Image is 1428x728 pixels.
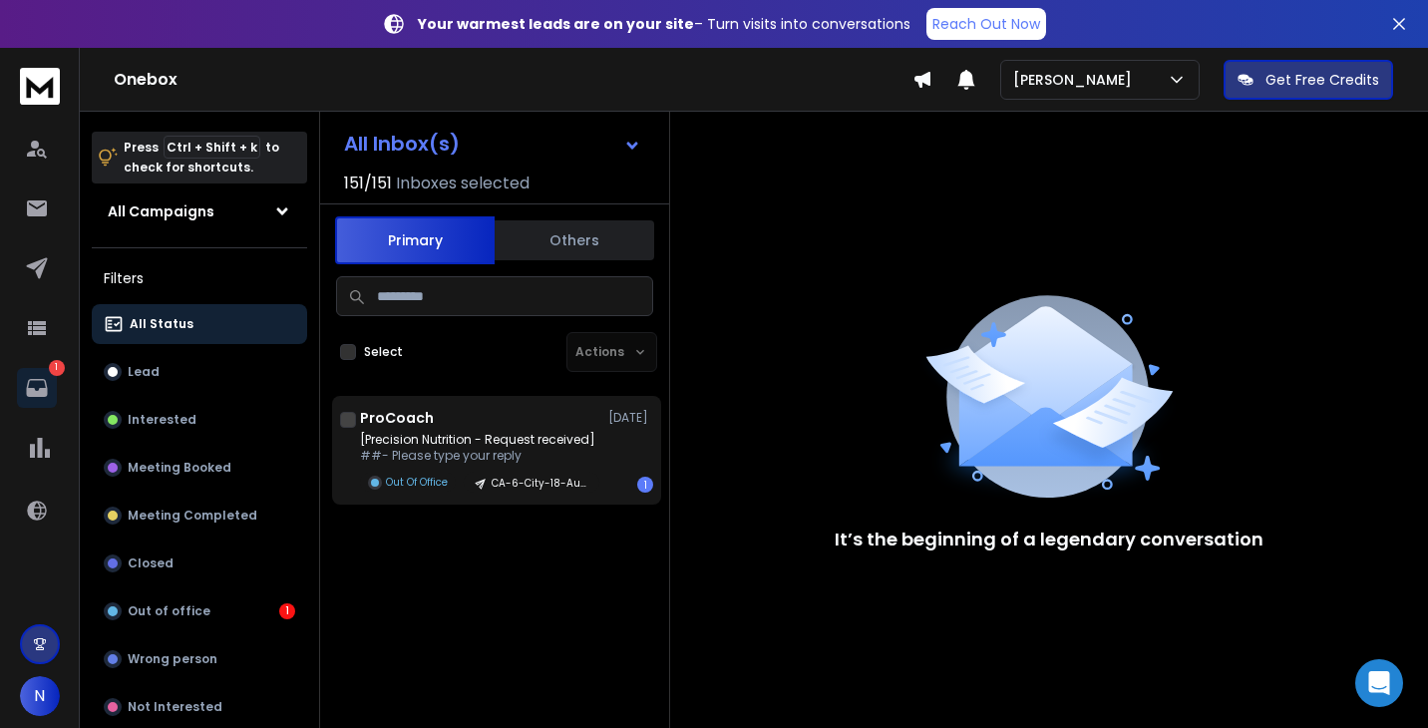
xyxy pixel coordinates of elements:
button: Primary [335,216,495,264]
button: Wrong person [92,639,307,679]
p: Out Of Office [386,475,448,490]
div: Domain: [URL] [52,52,142,68]
div: v 4.0.25 [56,32,98,48]
p: Lead [128,364,160,380]
p: [Precision Nutrition - Request received] [360,432,599,448]
button: Meeting Completed [92,496,307,536]
h1: Onebox [114,68,912,92]
p: [DATE] [608,410,653,426]
h3: Inboxes selected [396,172,530,195]
button: Lead [92,352,307,392]
p: All Status [130,316,193,332]
button: N [20,676,60,716]
a: 1 [17,368,57,408]
img: website_grey.svg [32,52,48,68]
a: Reach Out Now [926,8,1046,40]
button: Closed [92,544,307,583]
p: Press to check for shortcuts. [124,138,279,178]
h1: ProCoach [360,408,434,428]
p: It’s the beginning of a legendary conversation [835,526,1263,553]
img: logo_orange.svg [32,32,48,48]
div: Domain Overview [76,118,178,131]
div: 1 [279,603,295,619]
img: logo [20,68,60,105]
div: Keywords by Traffic [220,118,336,131]
p: Out of office [128,603,210,619]
p: Reach Out Now [932,14,1040,34]
p: Wrong person [128,651,217,667]
p: [PERSON_NAME] [1013,70,1140,90]
div: 1 [637,477,653,493]
button: Get Free Credits [1224,60,1393,100]
button: Meeting Booked [92,448,307,488]
strong: Your warmest leads are on your site [418,14,694,34]
p: Meeting Booked [128,460,231,476]
div: Open Intercom Messenger [1355,659,1403,707]
button: Out of office1 [92,591,307,631]
p: Meeting Completed [128,508,257,524]
button: All Inbox(s) [328,124,657,164]
img: tab_keywords_by_traffic_grey.svg [198,116,214,132]
h1: All Campaigns [108,201,214,221]
p: Not Interested [128,699,222,715]
p: Closed [128,555,174,571]
button: All Campaigns [92,191,307,231]
p: – Turn visits into conversations [418,14,910,34]
p: Get Free Credits [1265,70,1379,90]
h3: Filters [92,264,307,292]
button: All Status [92,304,307,344]
button: Not Interested [92,687,307,727]
button: Interested [92,400,307,440]
span: 151 / 151 [344,172,392,195]
button: Others [495,218,654,262]
img: tab_domain_overview_orange.svg [54,116,70,132]
label: Select [364,344,403,360]
p: Interested [128,412,196,428]
p: CA-6-City-18-Aug-25 [492,476,587,491]
span: Ctrl + Shift + k [164,136,260,159]
h1: All Inbox(s) [344,134,460,154]
p: 1 [49,360,65,376]
p: ##- Please type your reply [360,448,599,464]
